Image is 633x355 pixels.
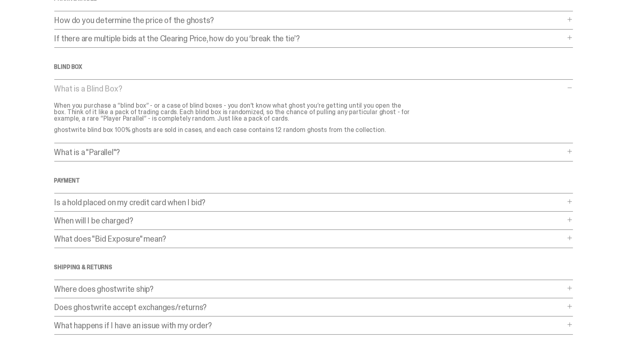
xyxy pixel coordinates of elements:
p: If there are multiple bids at the Clearing Price, how do you ‘break the tie’? [54,34,565,43]
p: What is a "Parallel"? [54,148,565,156]
p: Where does ghostwrite ship? [54,285,565,293]
p: What happens if I have an issue with my order? [54,321,565,329]
p: What does "Bid Exposure" mean? [54,235,565,243]
h4: SHIPPING & RETURNS [54,264,573,270]
p: What is a Blind Box? [54,85,565,93]
h4: Blind Box [54,64,573,70]
p: When you purchase a “blind box” - or a case of blind boxes - you don’t know what ghost you’re get... [54,102,411,122]
p: How do you determine the price of the ghosts? [54,16,565,24]
h4: Payment [54,178,573,183]
p: When will I be charged? [54,217,565,225]
p: ghostwrite blind box 100% ghosts are sold in cases, and each case contains 12 random ghosts from ... [54,127,411,133]
p: Does ghostwrite accept exchanges/returns? [54,303,565,311]
p: Is a hold placed on my credit card when I bid? [54,198,565,206]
